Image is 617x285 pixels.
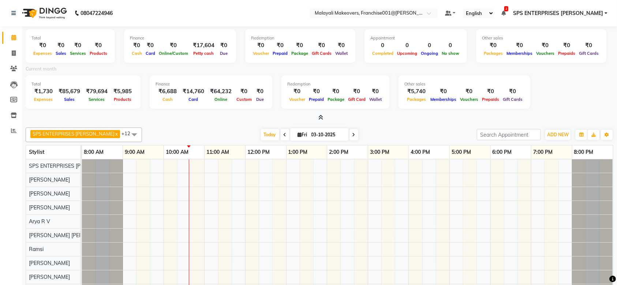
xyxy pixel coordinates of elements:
div: ₹0 [157,41,190,50]
span: Ongoing [419,51,440,56]
a: 2:00 PM [327,147,350,157]
div: 0 [419,41,440,50]
span: Gift Card [346,97,367,102]
div: ₹1,730 [31,87,56,96]
span: Upcoming [395,51,419,56]
a: 12:00 PM [246,147,272,157]
div: ₹0 [287,87,307,96]
span: Prepaids [480,97,501,102]
span: ADD NEW [547,132,569,137]
span: Services [68,51,88,56]
span: Stylist [29,149,44,155]
div: Finance [156,81,266,87]
button: ADD NEW [545,130,571,140]
span: Package [326,97,346,102]
span: Fri [296,132,309,137]
a: 1:00 PM [287,147,310,157]
a: 11:00 AM [205,147,231,157]
a: 10:00 AM [164,147,190,157]
span: Today [261,129,279,140]
span: Packages [482,51,505,56]
div: ₹0 [254,87,266,96]
span: No show [440,51,461,56]
div: ₹0 [68,41,88,50]
div: ₹0 [88,41,109,50]
div: ₹0 [289,41,310,50]
a: x [115,131,118,137]
span: [PERSON_NAME] [PERSON_NAME] [29,232,112,239]
b: 08047224946 [81,3,113,23]
div: ₹0 [31,41,54,50]
a: 9:00 AM [123,147,146,157]
div: ₹0 [251,41,271,50]
span: Expenses [33,97,55,102]
div: ₹0 [429,87,458,96]
a: 8:00 PM [572,147,595,157]
a: 3:00 PM [368,147,391,157]
span: SPS ENTERPRISES [PERSON_NAME] [29,163,117,169]
div: ₹0 [235,87,254,96]
span: [PERSON_NAME] [29,204,70,211]
div: 0 [395,41,419,50]
div: Other sales [482,35,601,41]
div: ₹0 [556,41,577,50]
img: logo [19,3,69,23]
div: Finance [130,35,230,41]
span: Wallet [333,51,349,56]
span: [PERSON_NAME] [29,176,70,183]
span: Prepaid [307,97,326,102]
span: Cash [130,51,144,56]
span: Online [213,97,229,102]
div: ₹0 [307,87,326,96]
label: Current month [26,66,56,72]
a: 6:00 PM [491,147,514,157]
span: Gift Cards [310,51,333,56]
div: ₹0 [534,41,556,50]
span: Products [88,51,109,56]
span: [PERSON_NAME] [29,260,70,266]
span: Arya R V [29,218,50,225]
span: Completed [370,51,395,56]
div: Redemption [287,81,384,87]
div: Redemption [251,35,349,41]
span: Services [87,97,107,102]
div: Total [31,35,109,41]
span: Card [144,51,157,56]
span: 2 [504,6,508,11]
div: ₹0 [482,41,505,50]
div: ₹5,985 [111,87,135,96]
span: Petty cash [192,51,216,56]
a: 4:00 PM [409,147,432,157]
a: 7:00 PM [531,147,554,157]
div: ₹0 [458,87,480,96]
span: Vouchers [458,97,480,102]
span: Sales [54,51,68,56]
span: Wallet [367,97,384,102]
div: ₹85,679 [56,87,83,96]
div: 0 [370,41,395,50]
span: Custom [235,97,254,102]
span: Ramsi [29,246,44,252]
div: ₹17,604 [190,41,217,50]
span: Prepaids [556,51,577,56]
span: Vouchers [534,51,556,56]
div: ₹14,760 [180,87,207,96]
div: ₹0 [346,87,367,96]
span: Memberships [505,51,534,56]
div: ₹0 [333,41,349,50]
span: Sales [62,97,76,102]
div: ₹0 [367,87,384,96]
div: Total [31,81,135,87]
div: ₹0 [54,41,68,50]
span: Memberships [429,97,458,102]
span: +12 [121,130,136,136]
span: Voucher [251,51,271,56]
div: ₹0 [480,87,501,96]
div: ₹0 [217,41,230,50]
div: ₹0 [505,41,534,50]
div: ₹79,694 [83,87,111,96]
div: ₹0 [144,41,157,50]
a: 2 [501,10,506,16]
div: ₹5,740 [404,87,429,96]
div: Appointment [370,35,461,41]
